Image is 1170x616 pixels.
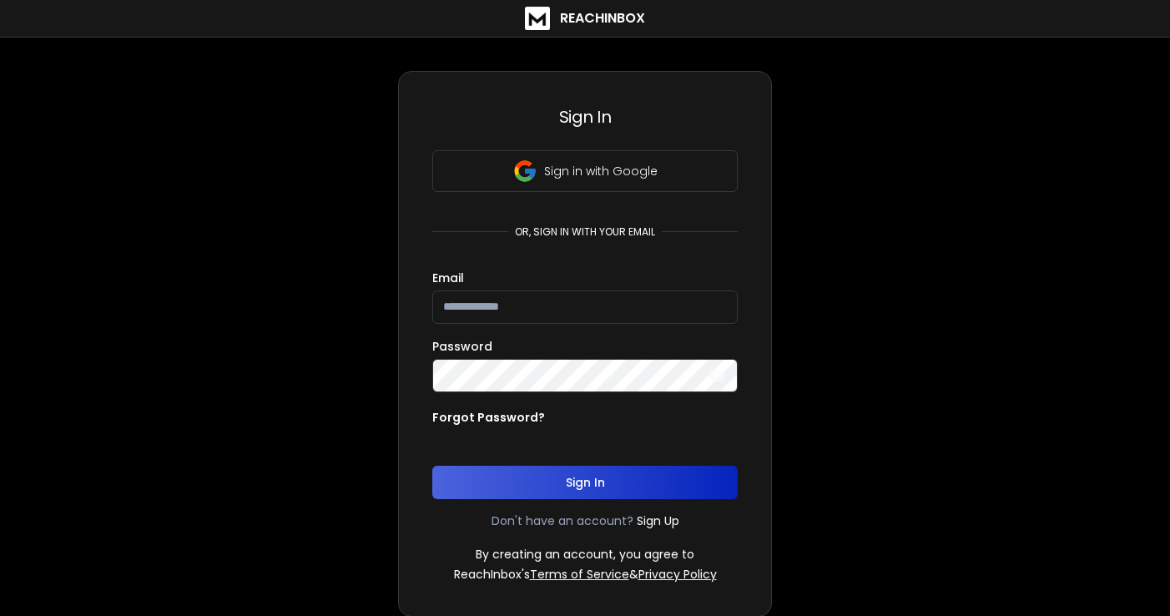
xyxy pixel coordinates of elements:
p: Don't have an account? [492,512,633,529]
h3: Sign In [432,105,738,129]
p: By creating an account, you agree to [476,546,694,563]
button: Sign in with Google [432,150,738,192]
a: Privacy Policy [638,566,717,583]
a: ReachInbox [525,7,645,30]
p: or, sign in with your email [508,225,662,239]
img: logo [525,7,550,30]
a: Terms of Service [530,566,629,583]
label: Email [432,272,464,284]
p: Sign in with Google [544,163,658,179]
button: Sign In [432,466,738,499]
h1: ReachInbox [560,8,645,28]
label: Password [432,341,492,352]
p: ReachInbox's & [454,566,717,583]
a: Sign Up [637,512,679,529]
p: Forgot Password? [432,409,545,426]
